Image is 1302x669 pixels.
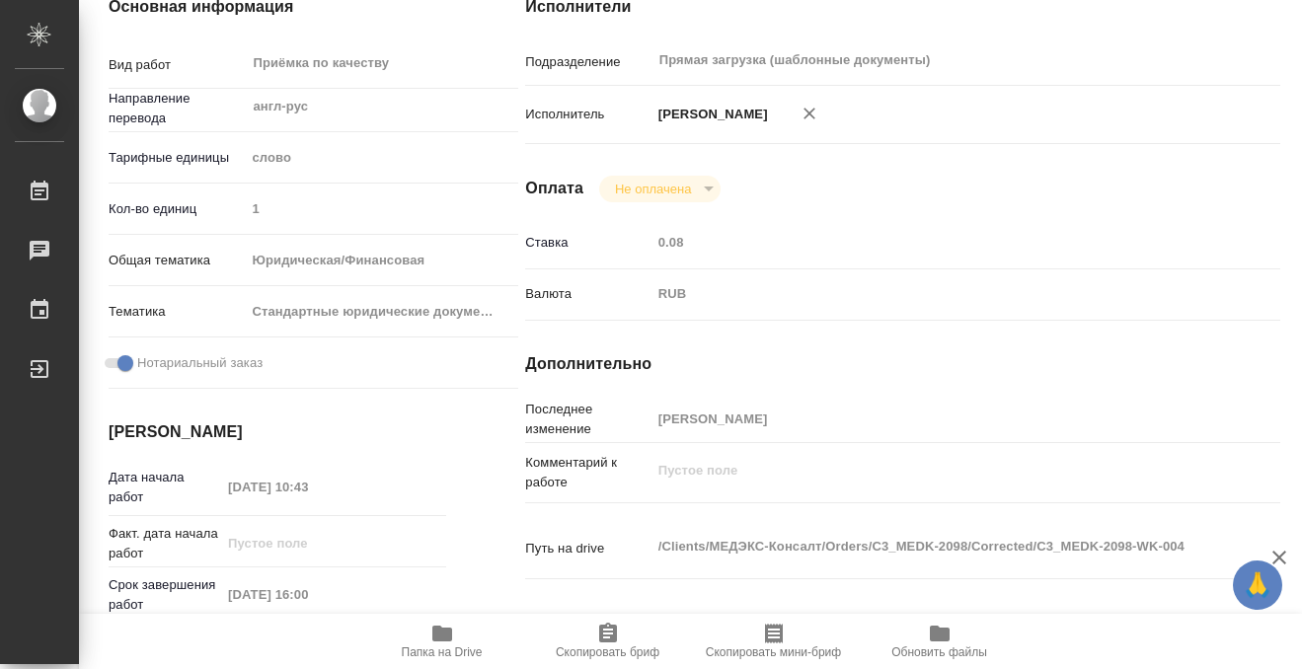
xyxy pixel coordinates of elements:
[1233,560,1282,610] button: 🙏
[525,539,651,558] p: Путь на drive
[525,400,651,439] p: Последнее изменение
[609,181,697,197] button: Не оплачена
[109,89,245,128] p: Направление перевода
[525,52,651,72] p: Подразделение
[245,194,518,223] input: Пустое поле
[109,420,446,444] h4: [PERSON_NAME]
[706,645,841,659] span: Скопировать мини-бриф
[788,92,831,135] button: Удалить исполнителя
[525,453,651,492] p: Комментарий к работе
[556,645,659,659] span: Скопировать бриф
[525,352,1280,376] h4: Дополнительно
[599,176,721,202] div: Готов к работе
[109,55,245,75] p: Вид работ
[245,295,518,329] div: Стандартные юридические документы, договоры, уставы
[651,530,1217,563] textarea: /Clients/МЕДЭКС-Консалт/Orders/C3_MEDK-2098/Corrected/C3_MEDK-2098-WK-004
[891,645,987,659] span: Обновить файлы
[109,575,221,615] p: Срок завершения работ
[525,105,651,124] p: Исполнитель
[525,614,691,669] button: Скопировать бриф
[359,614,525,669] button: Папка на Drive
[109,468,221,507] p: Дата начала работ
[402,645,483,659] span: Папка на Drive
[245,141,518,175] div: слово
[525,233,651,253] p: Ставка
[109,251,245,270] p: Общая тематика
[221,529,394,557] input: Пустое поле
[525,177,583,200] h4: Оплата
[109,524,221,563] p: Факт. дата начала работ
[1241,564,1274,606] span: 🙏
[245,244,518,277] div: Юридическая/Финансовая
[109,148,245,168] p: Тарифные единицы
[857,614,1023,669] button: Обновить файлы
[651,277,1217,311] div: RUB
[651,105,768,124] p: [PERSON_NAME]
[651,228,1217,257] input: Пустое поле
[691,614,857,669] button: Скопировать мини-бриф
[109,302,245,322] p: Тематика
[137,353,263,373] span: Нотариальный заказ
[525,284,651,304] p: Валюта
[109,199,245,219] p: Кол-во единиц
[221,580,394,609] input: Пустое поле
[221,473,394,501] input: Пустое поле
[651,405,1217,433] input: Пустое поле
